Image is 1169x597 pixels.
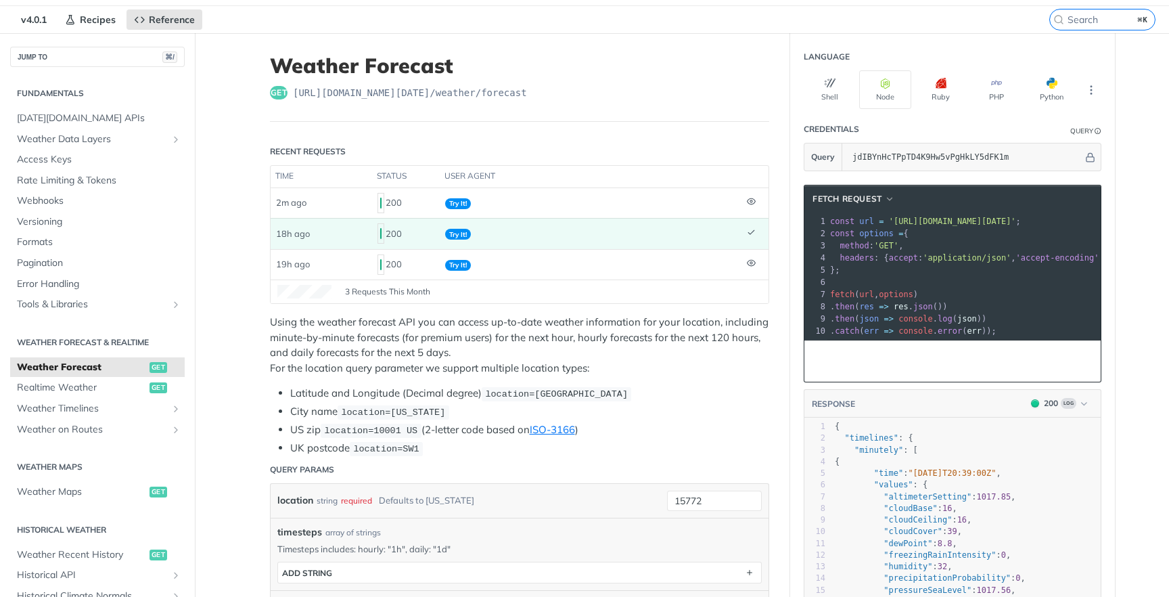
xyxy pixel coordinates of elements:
div: 1 [804,421,825,433]
span: : , [835,573,1026,583]
span: Weather Forecast [17,361,146,374]
button: More Languages [1081,80,1101,100]
span: res [894,302,909,311]
span: Log [1061,398,1076,409]
span: : , [835,504,957,513]
span: : , [835,468,1001,478]
span: location=SW1 [353,444,419,454]
span: location=10001 US [324,426,417,436]
span: 200 [380,198,382,208]
a: Historical APIShow subpages for Historical API [10,565,185,585]
div: 11 [804,538,825,550]
span: : , [835,515,971,525]
span: json [913,302,933,311]
h2: Weather Maps [10,461,185,473]
div: 2 [804,433,825,444]
span: accept [889,253,918,263]
kbd: ⌘K [1134,13,1151,26]
button: ADD string [278,562,761,583]
a: Realtime Weatherget [10,378,185,398]
li: Latitude and Longitude (Decimal degree) [290,386,769,401]
div: 12 [804,550,825,561]
div: string [317,491,338,510]
button: JUMP TO⌘/ [10,47,185,67]
a: Reference [127,9,202,30]
a: Weather TimelinesShow subpages for Weather Timelines [10,399,185,419]
span: Replay Request [1002,353,1083,370]
div: 200 [377,222,434,245]
svg: Search [1053,14,1064,25]
span: Formats [17,236,181,249]
div: Query [1070,126,1093,136]
span: Weather Maps [17,485,146,499]
div: 15 [804,585,825,596]
div: Credentials [804,123,859,135]
li: City name [290,404,769,420]
span: 1017.85 [977,492,1011,502]
div: 9 [804,514,825,526]
span: 2m ago [276,197,306,208]
button: fetch Request [808,192,899,206]
span: => [879,302,888,311]
span: { [835,457,840,466]
th: user agent [440,166,741,187]
div: ADD string [282,568,332,578]
a: Rate Limiting & Tokens [10,171,185,191]
span: 0 [1001,550,1006,560]
div: 2 [804,227,827,240]
span: url [859,290,874,299]
span: const [830,229,854,238]
span: "pressureSeaLevel" [884,585,971,595]
span: 16 [957,515,967,525]
span: : , [835,550,1011,560]
span: Webhooks [17,194,181,208]
span: get [150,382,167,393]
span: err [967,326,982,336]
div: 13 [804,561,825,573]
span: console [898,326,933,336]
span: 18h ago [276,228,310,239]
span: : { [835,433,913,443]
span: 'application/json' [923,253,1011,263]
button: Show subpages for Weather on Routes [170,424,181,435]
a: Error Handling [10,274,185,294]
div: 14 [804,573,825,584]
span: "precipitationProbability" [884,573,1011,583]
input: apikey [846,143,1083,171]
span: "freezingRainIntensity" [884,550,996,560]
span: "time" [874,468,903,478]
span: console [898,314,933,324]
span: headers [840,253,874,263]
span: url [859,217,874,226]
div: 1 [804,215,827,227]
span: : , [835,527,962,536]
a: Tools & LibrariesShow subpages for Tools & Libraries [10,294,185,315]
span: 1017.56 [977,585,1011,595]
span: get [150,487,167,497]
span: error [938,326,962,336]
div: 200 [377,253,434,276]
span: Rate Limiting & Tokens [17,174,181,187]
div: 7 [804,288,827,301]
span: 39 [947,527,957,536]
div: Recent Requests [270,146,346,158]
th: time [271,166,372,187]
span: 'GET' [874,241,898,250]
div: 200 [1044,397,1058,410]
span: : [ [835,445,918,455]
div: 7 [804,491,825,503]
a: Pagination [10,253,185,273]
span: 'accept-encoding' [1016,253,1099,263]
label: location [277,491,313,510]
span: "minutely" [854,445,903,455]
span: Pagination [17,257,181,270]
span: Query [811,151,835,163]
span: ⌘/ [162,51,177,63]
div: 8 [804,503,825,514]
span: 32 [938,562,947,571]
h1: Weather Forecast [270,53,769,78]
div: 6 [804,479,825,491]
span: Weather Data Layers [17,133,167,146]
span: Error Handling [17,278,181,291]
span: Tools & Libraries [17,298,167,311]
